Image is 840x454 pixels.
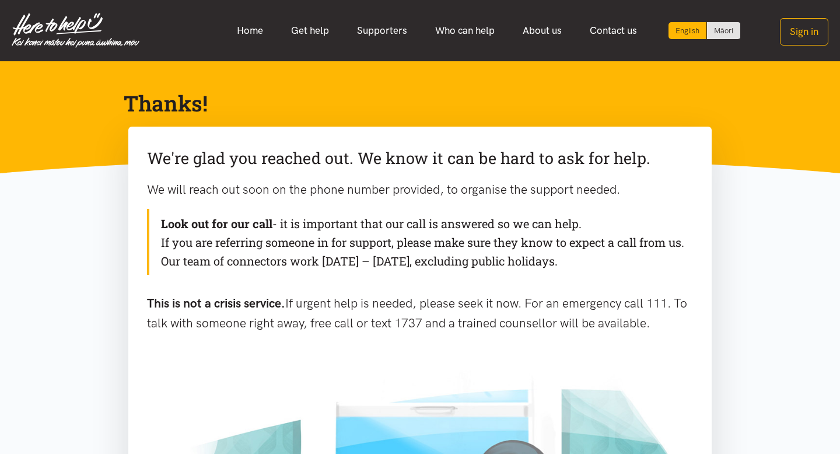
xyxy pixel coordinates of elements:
a: Contact us [576,18,651,43]
div: Language toggle [668,22,741,39]
p: If urgent help is needed, please seek it now. For an emergency call 111. To talk with someone rig... [147,294,693,333]
h1: Thanks! [124,89,698,117]
img: Home [12,13,139,48]
a: Home [223,18,277,43]
div: - it is important that our call is answered so we can help. If you are referring someone in for s... [147,209,693,275]
a: Get help [277,18,343,43]
a: Supporters [343,18,421,43]
b: Look out for our call [161,216,272,231]
p: We're glad you reached out. We know it can be hard to ask for help. [147,145,693,171]
a: Who can help [421,18,509,43]
p: We will reach out soon on the phone number provided, to organise the support needed. [147,180,693,200]
div: Current language [668,22,707,39]
a: Switch to Te Reo Māori [707,22,740,39]
b: This is not a crisis service. [147,296,285,310]
a: About us [509,18,576,43]
button: Sign in [780,18,828,46]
